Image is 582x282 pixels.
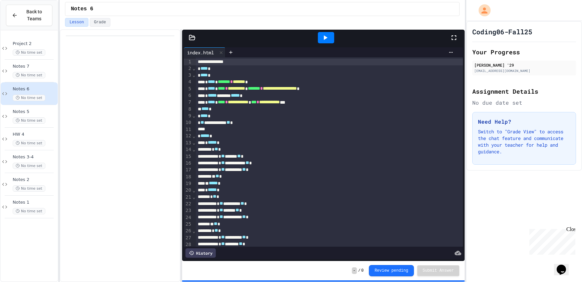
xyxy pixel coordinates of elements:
[13,41,56,47] span: Project 2
[13,208,45,214] span: No time set
[185,248,216,258] div: History
[184,79,192,85] div: 4
[184,59,192,65] div: 1
[13,86,56,92] span: Notes 6
[192,113,195,118] span: Fold line
[527,226,575,255] iframe: chat widget
[184,113,192,119] div: 9
[184,72,192,79] div: 3
[13,72,45,78] span: No time set
[184,140,192,146] div: 13
[13,140,45,146] span: No time set
[13,132,56,137] span: HW 4
[184,174,192,180] div: 18
[13,177,56,183] span: Notes 2
[184,167,192,173] div: 17
[184,180,192,187] div: 19
[472,99,576,107] div: No due date set
[184,221,192,228] div: 25
[554,255,575,275] iframe: chat widget
[3,3,46,42] div: Chat with us now!Close
[184,187,192,194] div: 20
[478,118,570,126] h3: Need Help?
[358,268,361,273] span: /
[192,194,195,200] span: Fold line
[22,8,47,22] span: Back to Teams
[472,27,532,36] h1: Coding06-Fall25
[184,133,192,139] div: 12
[472,47,576,57] h2: Your Progress
[184,126,192,133] div: 11
[192,188,195,193] span: Fold line
[184,241,192,248] div: 28
[192,133,195,139] span: Fold line
[474,62,574,68] div: [PERSON_NAME] '29
[13,95,45,101] span: No time set
[474,68,574,73] div: [EMAIL_ADDRESS][DOMAIN_NAME]
[184,207,192,214] div: 23
[13,163,45,169] span: No time set
[192,140,195,145] span: Fold line
[361,268,364,273] span: 0
[472,87,576,96] h2: Assignment Details
[184,235,192,241] div: 27
[6,5,52,26] button: Back to Teams
[423,268,454,273] span: Submit Answer
[13,109,56,115] span: Notes 5
[184,119,192,126] div: 10
[369,265,414,276] button: Review pending
[65,18,88,27] button: Lesson
[13,64,56,69] span: Notes 7
[417,265,459,276] button: Submit Answer
[13,200,56,205] span: Notes 1
[184,201,192,207] div: 22
[184,49,217,56] div: index.html
[184,153,192,160] div: 15
[90,18,110,27] button: Grade
[184,47,225,57] div: index.html
[472,3,492,18] div: My Account
[13,49,45,56] span: No time set
[71,5,93,13] span: Notes 6
[184,86,192,92] div: 5
[184,160,192,167] div: 16
[13,185,45,192] span: No time set
[352,267,357,274] span: -
[478,128,570,155] p: Switch to "Grade View" to access the chat feature and communicate with your teacher for help and ...
[184,99,192,106] div: 7
[184,106,192,113] div: 8
[192,228,195,234] span: Fold line
[184,214,192,221] div: 24
[184,92,192,99] div: 6
[13,117,45,124] span: No time set
[184,146,192,153] div: 14
[13,154,56,160] span: Notes 3-4
[192,72,195,78] span: Fold line
[192,147,195,152] span: Fold line
[184,194,192,201] div: 21
[184,228,192,234] div: 26
[184,65,192,72] div: 2
[192,66,195,71] span: Fold line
